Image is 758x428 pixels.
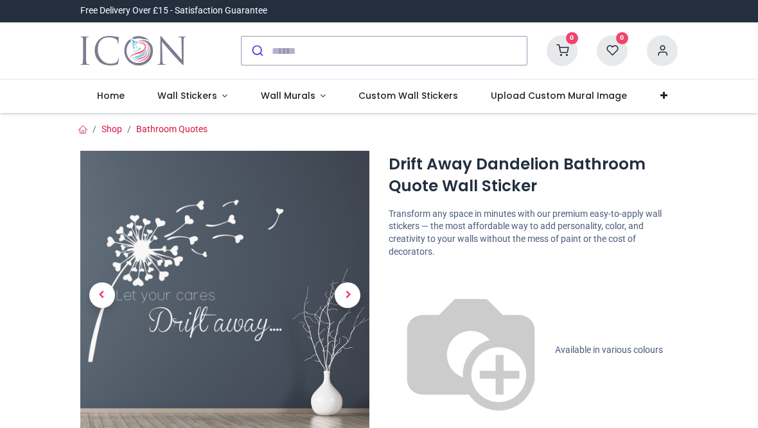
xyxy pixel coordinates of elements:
[157,89,217,102] span: Wall Stickers
[101,124,122,134] a: Shop
[244,80,342,113] a: Wall Murals
[389,208,678,258] p: Transform any space in minutes with our premium easy-to-apply wall stickers — the most affordable...
[616,32,628,44] sup: 0
[326,194,370,397] a: Next
[358,89,458,102] span: Custom Wall Stickers
[335,282,360,308] span: Next
[491,89,627,102] span: Upload Custom Mural Image
[80,4,267,17] div: Free Delivery Over £15 - Satisfaction Guarantee
[242,37,272,65] button: Submit
[389,153,678,198] h1: Drift Away Dandelion Bathroom Quote Wall Sticker
[597,45,628,55] a: 0
[136,124,207,134] a: Bathroom Quotes
[89,282,115,308] span: Previous
[80,33,186,69] img: Icon Wall Stickers
[547,45,577,55] a: 0
[566,32,578,44] sup: 0
[408,4,678,17] iframe: Customer reviews powered by Trustpilot
[80,33,186,69] a: Logo of Icon Wall Stickers
[261,89,315,102] span: Wall Murals
[97,89,125,102] span: Home
[141,80,244,113] a: Wall Stickers
[80,194,124,397] a: Previous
